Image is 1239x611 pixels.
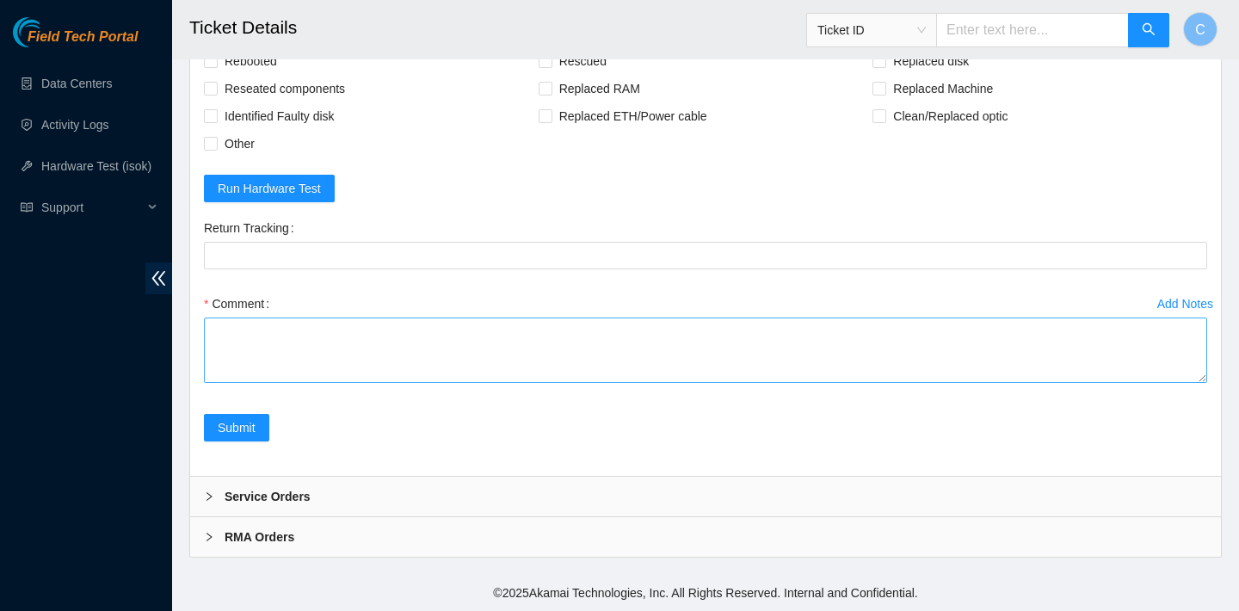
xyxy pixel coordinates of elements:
span: Run Hardware Test [218,179,321,198]
button: Submit [204,414,269,441]
label: Return Tracking [204,214,301,242]
span: Ticket ID [817,17,926,43]
span: Rebooted [218,47,284,75]
span: Submit [218,418,256,437]
span: Clean/Replaced optic [886,102,1014,130]
b: Service Orders [225,487,311,506]
a: Activity Logs [41,118,109,132]
footer: © 2025 Akamai Technologies, Inc. All Rights Reserved. Internal and Confidential. [172,575,1239,611]
button: Run Hardware Test [204,175,335,202]
span: Rescued [552,47,613,75]
span: Identified Faulty disk [218,102,342,130]
button: C [1183,12,1217,46]
a: Data Centers [41,77,112,90]
span: Field Tech Portal [28,29,138,46]
input: Enter text here... [936,13,1129,47]
span: Replaced Machine [886,75,1000,102]
textarea: Comment [204,318,1207,383]
a: Akamai TechnologiesField Tech Portal [13,31,138,53]
span: Reseated components [218,75,352,102]
button: search [1128,13,1169,47]
a: Hardware Test (isok) [41,159,151,173]
label: Comment [204,290,276,318]
span: C [1195,19,1205,40]
b: RMA Orders [225,528,294,546]
span: double-left [145,262,172,294]
img: Akamai Technologies [13,17,87,47]
div: RMA Orders [190,517,1221,557]
span: right [204,491,214,502]
span: Other [218,130,262,157]
span: read [21,201,33,213]
span: Replaced disk [886,47,976,75]
input: Return Tracking [204,242,1207,269]
span: search [1142,22,1156,39]
span: Replaced ETH/Power cable [552,102,714,130]
button: Add Notes [1156,290,1214,318]
span: Replaced RAM [552,75,647,102]
div: Add Notes [1157,298,1213,310]
span: Support [41,190,143,225]
span: right [204,532,214,542]
div: Service Orders [190,477,1221,516]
